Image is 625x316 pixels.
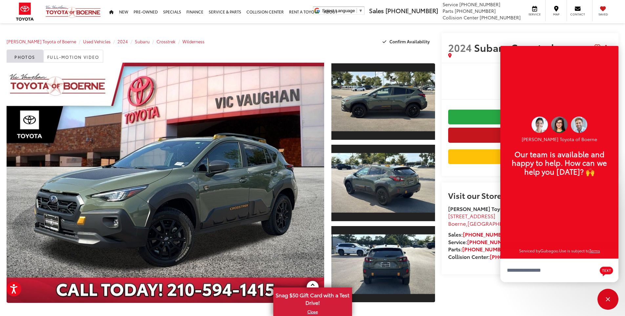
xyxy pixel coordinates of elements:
span: Boerne [448,220,466,227]
a: [PHONE_NUMBER] [463,230,510,238]
span: [DATE] Price: [448,81,612,88]
a: Wilderness [182,38,204,44]
strong: Sales: [448,230,510,238]
span: dropdown dots [605,45,607,50]
a: Terms [589,248,600,253]
a: Expand Photo 3 [331,225,435,303]
a: Value Your Trade [448,149,612,164]
span: [PHONE_NUMBER] [385,6,438,15]
a: Check Availability [448,110,612,124]
img: 2024 Subaru Crosstrek Wilderness [330,153,436,213]
img: Operator 2 [531,116,548,133]
span: Sales [369,6,384,15]
a: Used Vehicles [83,38,111,44]
button: Get Price Now [448,128,612,142]
button: Confirm Availability [379,36,435,47]
span: [PHONE_NUMBER] [480,14,521,21]
h2: Visit our Store [448,191,612,200]
a: Subaru [135,38,150,44]
a: Full-Motion Video [43,50,103,63]
a: [PERSON_NAME] Toyota of Boerne [7,38,76,44]
img: Vic Vaughan Toyota of Boerne [45,5,101,18]
img: 2024 Subaru Crosstrek Wilderness [330,234,436,294]
span: Select Language [322,8,355,13]
span: Use is subject to [559,248,589,253]
span: Service [443,1,458,8]
img: Operator 1 [551,116,568,133]
a: Crosstrek [156,38,176,44]
svg: Text [600,266,613,276]
span: [PHONE_NUMBER] [459,1,500,8]
span: Contact [570,12,585,16]
span: 2024 [448,40,472,54]
span: Snag $50 Gift Card with a Test Drive! [274,288,351,308]
span: Collision Center [443,14,478,21]
button: Chat with SMS [598,263,615,278]
textarea: Type your message [500,259,618,282]
a: Gubagoo. [540,248,559,253]
strong: Collision Center: [448,253,536,260]
img: Operator 3 [571,116,587,133]
a: [PHONE_NUMBER] [462,245,509,253]
a: 2024 [117,38,128,44]
strong: Parts: [448,245,509,253]
span: Subaru Crosstrek [474,40,559,54]
a: [PHONE_NUMBER] [467,238,514,245]
span: Parts [443,8,453,14]
button: Actions [600,42,612,53]
p: [PERSON_NAME] Toyota of Boerne [507,136,612,142]
span: Confirm Availability [389,38,430,44]
a: Expand Photo 1 [331,63,435,140]
img: 2024 Subaru Crosstrek Wilderness [3,61,327,304]
span: ▼ [359,8,363,13]
span: [STREET_ADDRESS] [448,212,495,220]
a: Select Language​ [322,8,363,13]
a: Expand Photo 0 [7,63,324,303]
span: , [448,220,538,227]
span: [GEOGRAPHIC_DATA] [468,220,522,227]
strong: [PERSON_NAME] Toyota of Boerne [448,205,534,212]
span: Service [527,12,542,16]
a: Expand Photo 2 [331,144,435,222]
a: [STREET_ADDRESS] Boerne,[GEOGRAPHIC_DATA] 78006 [448,212,538,227]
a: Photos [7,50,43,63]
span: Saved [596,12,610,16]
p: Our team is available and happy to help. How can we help you [DATE]? 🙌 [507,150,612,176]
strong: Service: [448,238,514,245]
span: Serviced by [519,248,540,253]
div: Close [597,289,618,310]
span: Map [549,12,563,16]
span: ​ [357,8,357,13]
span: [PHONE_NUMBER] [455,8,496,14]
span: $31,200 [448,72,612,81]
button: Toggle Chat Window [597,289,618,310]
img: 2024 Subaru Crosstrek Wilderness [330,72,436,131]
a: [PHONE_NUMBER] [490,253,536,260]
